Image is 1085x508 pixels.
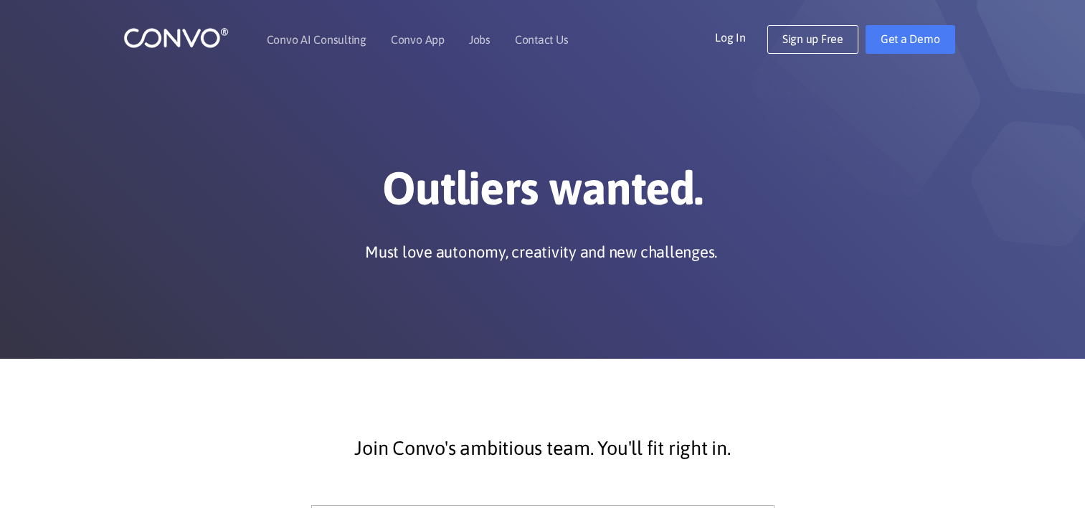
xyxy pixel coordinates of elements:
a: Contact Us [515,34,569,45]
p: Join Convo's ambitious team. You'll fit right in. [156,431,930,466]
p: Must love autonomy, creativity and new challenges. [365,241,717,263]
img: logo_1.png [123,27,229,49]
a: Jobs [469,34,491,45]
h1: Outliers wanted. [145,161,941,227]
a: Get a Demo [866,25,955,54]
a: Sign up Free [767,25,858,54]
a: Log In [715,25,767,48]
a: Convo App [391,34,445,45]
a: Convo AI Consulting [267,34,366,45]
